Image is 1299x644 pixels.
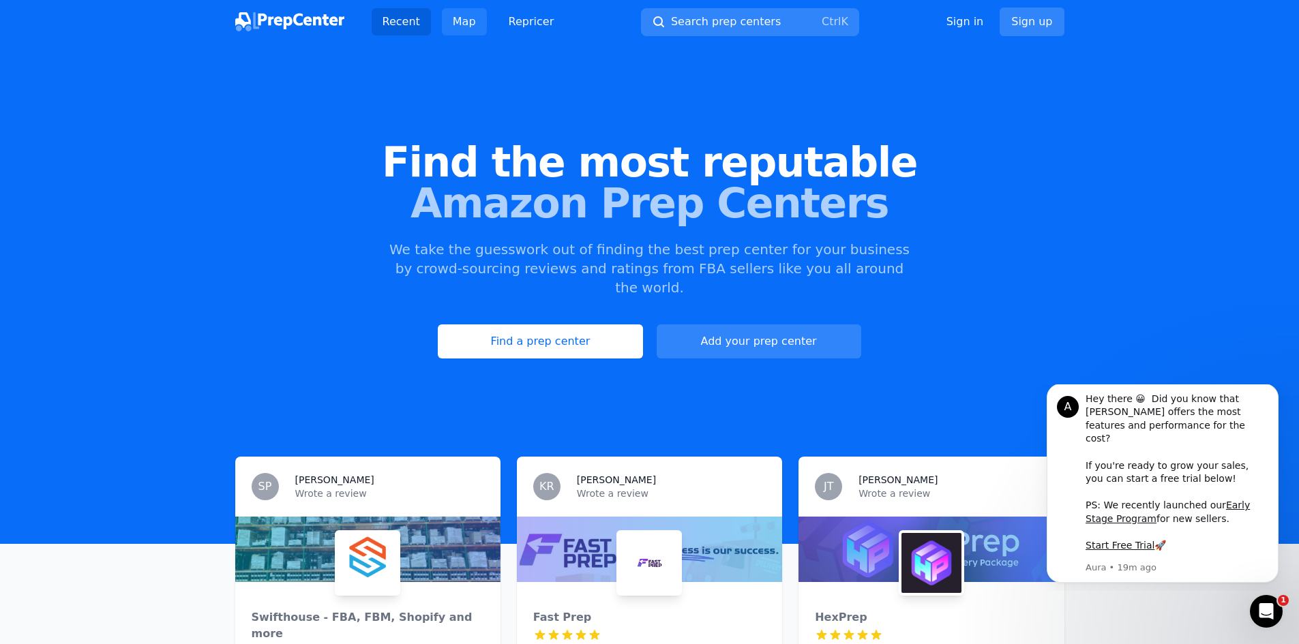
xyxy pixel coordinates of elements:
[442,8,487,35] a: Map
[539,481,554,492] span: KR
[252,609,484,642] div: Swifthouse - FBA, FBM, Shopify and more
[295,487,484,500] p: Wrote a review
[858,473,938,487] h3: [PERSON_NAME]
[619,533,679,593] img: Fast Prep
[388,240,912,297] p: We take the guesswork out of finding the best prep center for your business by crowd-sourcing rev...
[671,14,781,30] span: Search prep centers
[37,79,48,90] img: tab_domain_overview_orange.svg
[22,183,1277,224] span: Amazon Prep Centers
[438,324,642,358] a: Find a prep center
[498,8,565,35] a: Repricer
[38,22,67,33] div: v 4.0.25
[59,155,128,166] a: Start Free Trial
[22,142,1277,183] span: Find the most reputable
[59,8,242,175] div: Message content
[1278,595,1289,606] span: 1
[1026,384,1299,591] iframe: Intercom notifications message
[858,487,1047,500] p: Wrote a review
[59,8,242,168] div: Hey there 😀 Did you know that [PERSON_NAME] offers the most features and performance for the cost...
[815,609,1047,626] div: HexPrep
[59,177,242,189] p: Message from Aura, sent 19m ago
[22,35,33,46] img: website_grey.svg
[1250,595,1283,628] iframe: Intercom live chat
[901,533,961,593] img: HexPrep
[641,8,859,36] button: Search prep centersCtrlK
[128,155,140,166] b: 🚀
[824,481,834,492] span: JT
[577,473,656,487] h3: [PERSON_NAME]
[258,481,272,492] span: SP
[151,80,230,89] div: Keywords by Traffic
[235,12,344,31] img: PrepCenter
[35,35,150,46] div: Domain: [DOMAIN_NAME]
[136,79,147,90] img: tab_keywords_by_traffic_grey.svg
[338,533,398,593] img: Swifthouse - FBA, FBM, Shopify and more
[295,473,374,487] h3: [PERSON_NAME]
[533,609,766,626] div: Fast Prep
[372,8,431,35] a: Recent
[31,12,53,33] div: Profile image for Aura
[1000,7,1064,36] a: Sign up
[22,22,33,33] img: logo_orange.svg
[841,15,848,28] kbd: K
[822,15,841,28] kbd: Ctrl
[946,14,984,30] a: Sign in
[577,487,766,500] p: Wrote a review
[657,324,861,358] a: Add your prep center
[52,80,122,89] div: Domain Overview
